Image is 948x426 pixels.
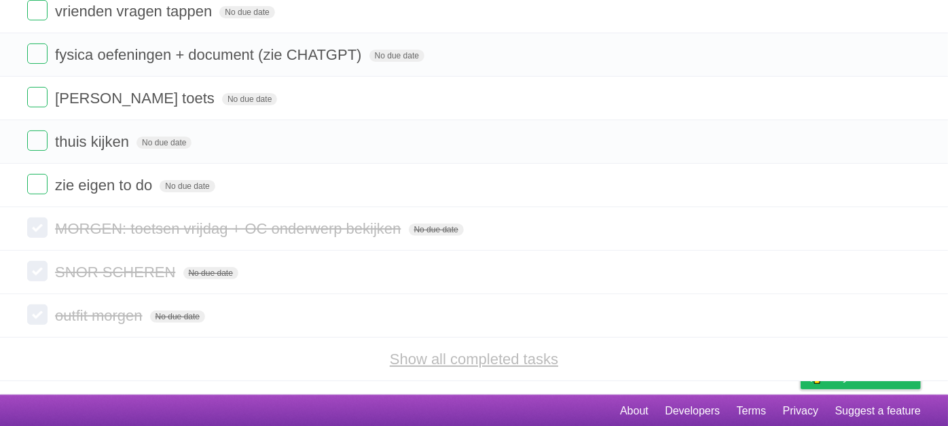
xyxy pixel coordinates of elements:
[150,310,205,323] span: No due date
[55,3,215,20] span: vrienden vragen tappen
[219,6,274,18] span: No due date
[55,177,156,194] span: zie eigen to do
[620,398,649,424] a: About
[27,174,48,194] label: Done
[835,398,921,424] a: Suggest a feature
[55,220,404,237] span: MORGEN: toetsen vrijdag + OC onderwerp bekijken
[183,267,238,279] span: No due date
[829,365,914,389] span: Buy me a coffee
[27,87,48,107] label: Done
[390,351,558,368] a: Show all completed tasks
[55,307,145,324] span: outfit morgen
[369,50,424,62] span: No due date
[27,304,48,325] label: Done
[55,264,179,281] span: SNOR SCHEREN
[783,398,818,424] a: Privacy
[55,46,365,63] span: fysica oefeningen + document (zie CHATGPT)
[737,398,767,424] a: Terms
[27,217,48,238] label: Done
[27,43,48,64] label: Done
[136,137,192,149] span: No due date
[27,130,48,151] label: Done
[55,90,218,107] span: [PERSON_NAME] toets
[27,261,48,281] label: Done
[665,398,720,424] a: Developers
[55,133,132,150] span: thuis kijken
[222,93,277,105] span: No due date
[409,224,464,236] span: No due date
[160,180,215,192] span: No due date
